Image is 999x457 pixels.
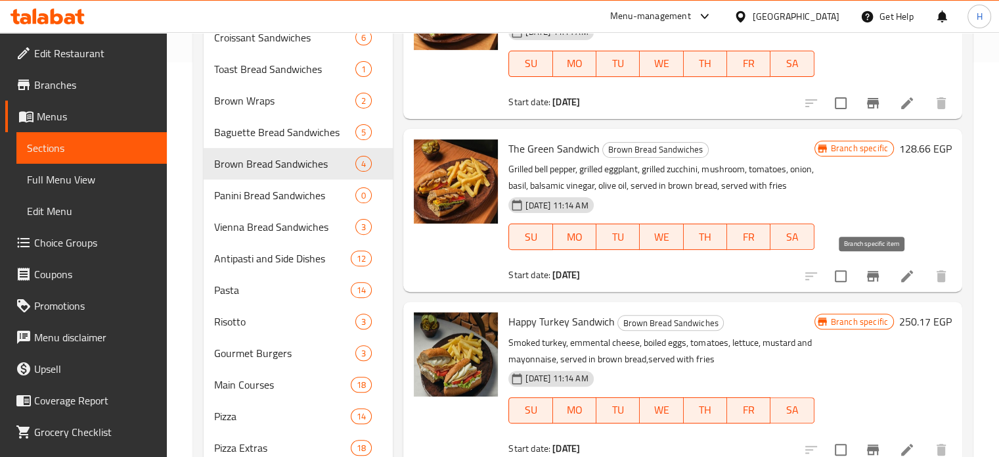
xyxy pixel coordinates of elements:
span: MO [558,228,591,247]
span: Grocery Checklist [34,424,156,440]
span: Brown Bread Sandwiches [618,316,723,331]
span: Choice Groups [34,235,156,251]
span: 3 [356,347,371,360]
div: items [355,187,372,203]
span: Pizza Extras [214,440,351,456]
span: Panini Bread Sandwiches [214,187,356,203]
span: WE [645,228,678,247]
a: Sections [16,132,167,164]
button: TH [684,51,727,77]
div: Gourmet Burgers3 [204,337,393,369]
div: Menu-management [610,9,691,24]
div: Vienna Bread Sandwiches3 [204,211,393,243]
span: Start date: [508,440,550,457]
a: Edit Restaurant [5,37,167,69]
span: FR [732,400,765,420]
div: Brown Bread Sandwiches [617,315,724,331]
span: Promotions [34,298,156,314]
a: Edit Menu [16,195,167,227]
a: Grocery Checklist [5,416,167,448]
span: Menu disclaimer [34,329,156,345]
h6: 128.66 EGP [899,139,952,158]
span: Brown Bread Sandwiches [214,156,356,172]
p: Smoked turkey, emmental cheese, boiled eggs, tomatoes, lettuce, mustard and mayonnaise, served in... [508,335,814,368]
b: [DATE] [552,440,580,457]
button: SA [770,397,814,423]
div: Antipasti and Side Dishes12 [204,243,393,274]
a: Full Menu View [16,164,167,195]
div: Brown Bread Sandwiches4 [204,148,393,180]
div: Brown Wraps2 [204,85,393,116]
span: TU [602,400,634,420]
span: 18 [351,379,371,391]
span: Antipasti and Side Dishes [214,251,351,266]
div: items [355,156,372,172]
img: Happy Turkey Sandwich [414,312,498,397]
button: SA [770,224,814,250]
a: Menus [5,101,167,132]
span: Edit Menu [27,203,156,219]
span: Start date: [508,93,550,110]
span: SA [776,54,809,73]
div: items [355,345,372,361]
span: Branches [34,77,156,93]
span: 18 [351,442,371,454]
div: Croissant Sandwiches6 [204,22,393,53]
span: Risotto [214,314,356,329]
span: WE [645,54,678,73]
span: Pasta [214,282,351,298]
button: TH [684,224,727,250]
h6: 250.17 EGP [899,312,952,331]
span: Select to update [827,89,855,117]
div: Main Courses18 [204,369,393,400]
div: Gourmet Burgers [214,345,356,361]
span: Full Menu View [27,172,156,187]
span: Edit Restaurant [34,45,156,61]
span: WE [645,400,678,420]
a: Branches [5,69,167,101]
div: [GEOGRAPHIC_DATA] [753,9,839,24]
span: The Green Sandwich [508,139,600,158]
span: TH [689,54,722,73]
button: WE [640,224,683,250]
div: Brown Bread Sandwiches [602,142,709,158]
span: 14 [351,284,371,297]
div: items [351,377,372,393]
a: Coverage Report [5,385,167,416]
span: SA [776,228,809,247]
img: The Green Sandwich [414,139,498,224]
span: 4 [356,158,371,170]
p: Grilled bell pepper, grilled eggplant, grilled zucchini, mushroom, tomatoes, onion, basil, balsam... [508,161,814,194]
div: items [355,61,372,77]
button: SU [508,224,552,250]
span: Menus [37,108,156,124]
div: items [351,282,372,298]
button: MO [553,51,596,77]
div: Baguette Bread Sandwiches [214,124,356,140]
span: SA [776,400,809,420]
button: MO [553,224,596,250]
span: 0 [356,189,371,202]
div: Pizza14 [204,400,393,432]
span: 3 [356,221,371,233]
span: Brown Bread Sandwiches [603,142,708,157]
div: Panini Bread Sandwiches0 [204,180,393,211]
button: MO [553,397,596,423]
span: 3 [356,316,371,328]
span: Upsell [34,361,156,377]
div: items [351,440,372,456]
button: TH [684,397,727,423]
button: TU [596,51,640,77]
button: TU [596,397,640,423]
div: items [355,314,372,329]
span: Vienna Bread Sandwiches [214,219,356,235]
b: [DATE] [552,266,580,283]
div: Pasta14 [204,274,393,306]
span: [DATE] 11:14 AM [520,372,593,385]
span: 2 [356,95,371,107]
div: items [355,93,372,108]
